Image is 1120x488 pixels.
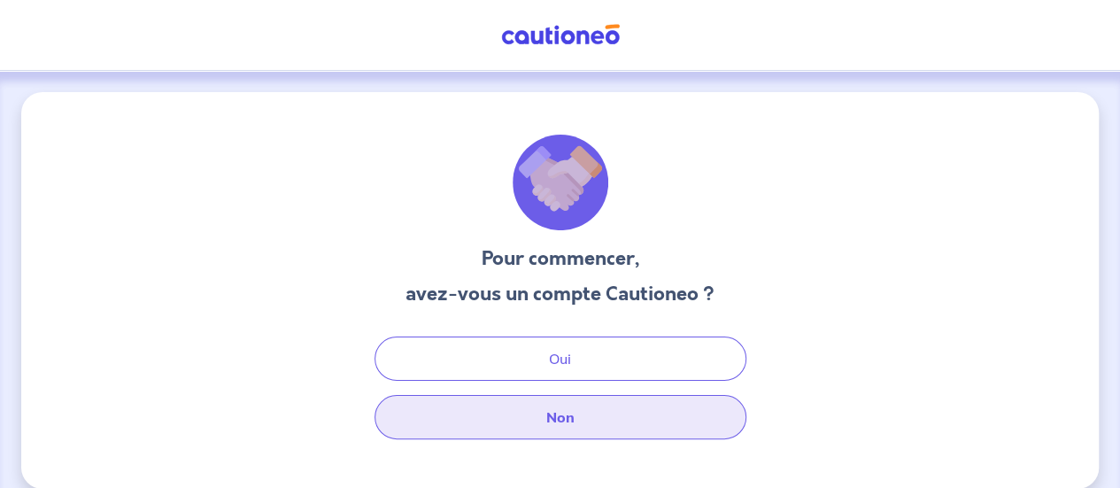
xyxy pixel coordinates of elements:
[494,24,627,46] img: Cautioneo
[406,280,714,308] h3: avez-vous un compte Cautioneo ?
[513,135,608,230] img: illu_welcome.svg
[375,395,746,439] button: Non
[406,244,714,273] h3: Pour commencer,
[375,337,746,381] button: Oui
